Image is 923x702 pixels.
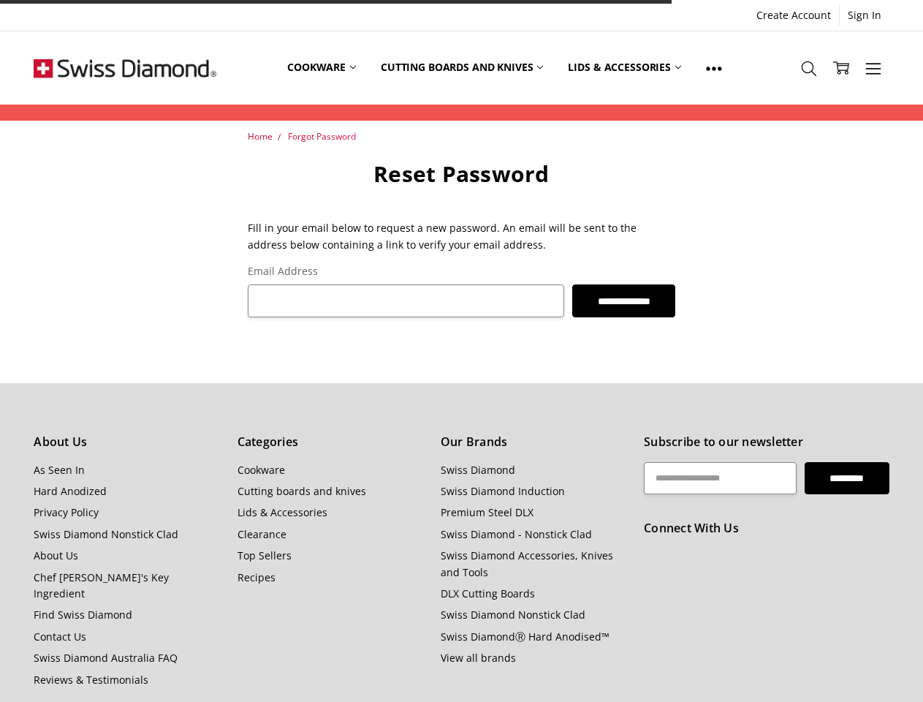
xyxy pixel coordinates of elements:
[238,484,366,498] a: Cutting boards and knives
[441,586,535,600] a: DLX Cutting Boards
[555,35,693,100] a: Lids & Accessories
[441,484,565,498] a: Swiss Diamond Induction
[238,527,286,541] a: Clearance
[238,463,285,477] a: Cookware
[34,651,178,665] a: Swiss Diamond Australia FAQ
[238,548,292,562] a: Top Sellers
[441,527,592,541] a: Swiss Diamond - Nonstick Clad
[288,130,356,143] a: Forgot Password
[441,608,585,622] a: Swiss Diamond Nonstick Clad
[238,505,327,519] a: Lids & Accessories
[34,505,99,519] a: Privacy Policy
[34,570,169,600] a: Chef [PERSON_NAME]'s Key Ingredient
[34,463,85,477] a: As Seen In
[34,527,178,541] a: Swiss Diamond Nonstick Clad
[840,5,889,26] a: Sign In
[238,570,276,584] a: Recipes
[368,35,556,100] a: Cutting boards and knives
[644,519,889,538] h5: Connect With Us
[248,160,675,188] h1: Reset Password
[694,35,734,101] a: Show All
[441,548,613,578] a: Swiss Diamond Accessories, Knives and Tools
[34,548,78,562] a: About Us
[34,31,216,105] img: Free Shipping On Every Order
[748,5,839,26] a: Create Account
[441,505,533,519] a: Premium Steel DLX
[275,35,368,100] a: Cookware
[248,130,273,143] a: Home
[441,463,515,477] a: Swiss Diamond
[248,263,675,279] label: Email Address
[34,484,107,498] a: Hard Anodized
[34,608,132,622] a: Find Swiss Diamond
[34,433,221,452] h5: About Us
[441,630,609,643] a: Swiss DiamondⓇ Hard Anodised™
[441,433,628,452] h5: Our Brands
[238,433,425,452] h5: Categories
[644,433,889,452] h5: Subscribe to our newsletter
[441,651,516,665] a: View all brands
[248,220,675,253] p: Fill in your email below to request a new password. An email will be sent to the address below co...
[34,630,86,643] a: Contact Us
[34,673,148,687] a: Reviews & Testimonials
